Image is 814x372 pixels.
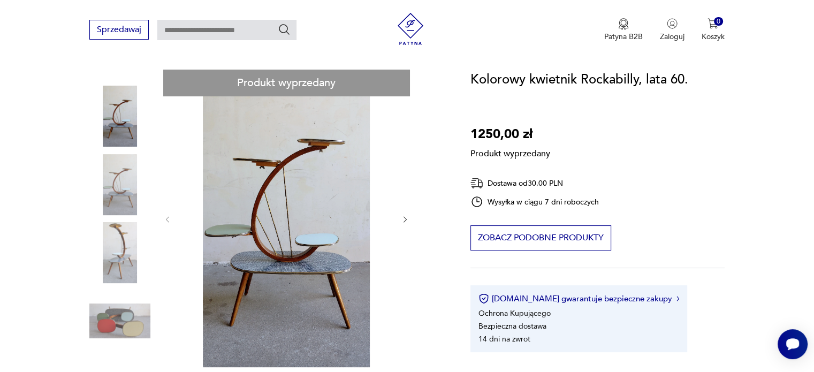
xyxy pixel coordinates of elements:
button: Sprzedawaj [89,20,149,40]
h1: Kolorowy kwietnik Rockabilly, lata 60. [470,70,688,90]
img: Ikona certyfikatu [478,293,489,304]
li: Ochrona Kupującego [478,308,551,318]
p: Koszyk [702,32,725,42]
img: Ikona koszyka [708,18,718,29]
img: Ikonka użytkownika [667,18,678,29]
img: Ikona dostawy [470,177,483,190]
img: Patyna - sklep z meblami i dekoracjami vintage [394,13,427,45]
button: Zobacz podobne produkty [470,225,611,250]
a: Ikona medaluPatyna B2B [604,18,643,42]
div: Wysyłka w ciągu 7 dni roboczych [470,195,599,208]
li: Bezpieczna dostawa [478,321,546,331]
img: Ikona medalu [618,18,629,30]
li: 14 dni na zwrot [478,334,530,344]
a: Sprzedawaj [89,27,149,34]
button: 0Koszyk [702,18,725,42]
p: Patyna B2B [604,32,643,42]
button: Patyna B2B [604,18,643,42]
iframe: Smartsupp widget button [778,329,808,359]
div: Dostawa od 30,00 PLN [470,177,599,190]
p: Produkt wyprzedany [470,145,550,160]
button: Zaloguj [660,18,684,42]
p: Zaloguj [660,32,684,42]
p: 1250,00 zł [470,124,550,145]
img: Ikona strzałki w prawo [676,296,680,301]
div: 0 [714,17,723,26]
button: Szukaj [278,23,291,36]
button: [DOMAIN_NAME] gwarantuje bezpieczne zakupy [478,293,679,304]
